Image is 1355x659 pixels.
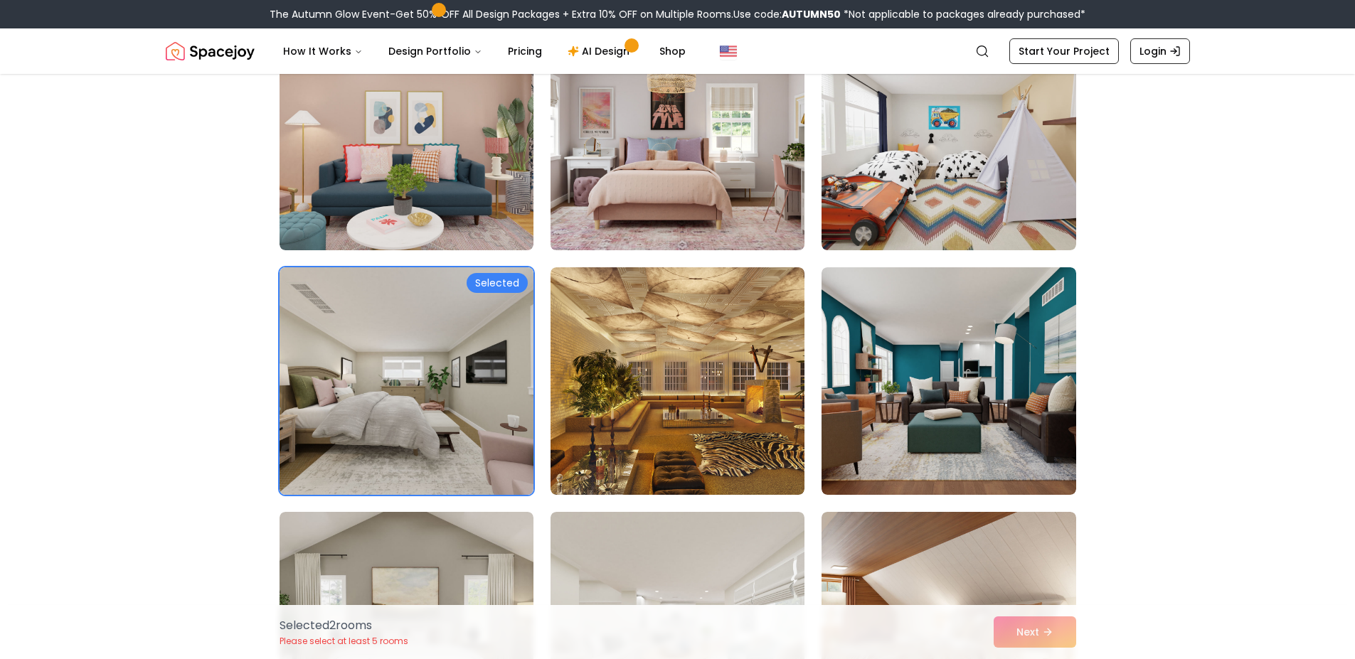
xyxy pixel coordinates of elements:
img: Spacejoy Logo [166,37,255,65]
button: How It Works [272,37,374,65]
img: Room room-49 [280,267,533,495]
a: Shop [648,37,697,65]
nav: Global [166,28,1190,74]
a: Pricing [496,37,553,65]
button: Design Portfolio [377,37,494,65]
span: *Not applicable to packages already purchased* [841,7,1085,21]
a: Spacejoy [166,37,255,65]
span: Use code: [733,7,841,21]
img: United States [720,43,737,60]
p: Please select at least 5 rooms [280,636,408,647]
nav: Main [272,37,697,65]
div: Selected [467,273,528,293]
div: The Autumn Glow Event-Get 50% OFF All Design Packages + Extra 10% OFF on Multiple Rooms. [270,7,1085,21]
img: Room room-47 [544,17,811,256]
a: Login [1130,38,1190,64]
img: Room room-51 [822,267,1075,495]
img: Room room-50 [551,267,804,495]
img: Room room-48 [822,23,1075,250]
b: AUTUMN50 [782,7,841,21]
img: Room room-46 [280,23,533,250]
a: Start Your Project [1009,38,1119,64]
p: Selected 2 room s [280,617,408,634]
a: AI Design [556,37,645,65]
